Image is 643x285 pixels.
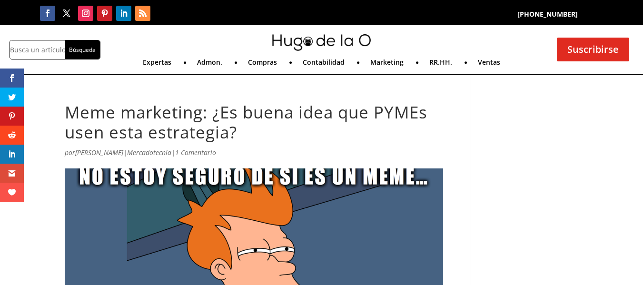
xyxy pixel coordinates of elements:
[65,102,443,147] h1: Meme marketing: ¿Es buena idea que PYMEs usen esta estrategia?
[65,147,443,166] p: por | |
[557,38,629,61] a: Suscribirse
[175,148,216,157] a: 1 Comentario
[65,40,100,59] input: Búsqueda
[78,6,93,21] a: Seguir en Instagram
[75,148,123,157] a: [PERSON_NAME]
[97,6,112,21] a: Seguir en Pinterest
[429,59,452,69] a: RR.HH.
[135,6,150,21] a: Seguir en RSS
[303,59,345,69] a: Contabilidad
[10,40,65,59] input: Busca un artículo
[143,59,171,69] a: Expertas
[197,59,222,69] a: Admon.
[59,6,74,21] a: Seguir en X
[272,44,371,53] a: mini-hugo-de-la-o-logo
[40,6,55,21] a: Seguir en Facebook
[116,6,131,21] a: Seguir en LinkedIn
[272,34,371,51] img: mini-hugo-de-la-o-logo
[452,9,643,20] p: [PHONE_NUMBER]
[478,59,500,69] a: Ventas
[248,59,277,69] a: Compras
[127,148,171,157] a: Mercadotecnia
[370,59,404,69] a: Marketing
